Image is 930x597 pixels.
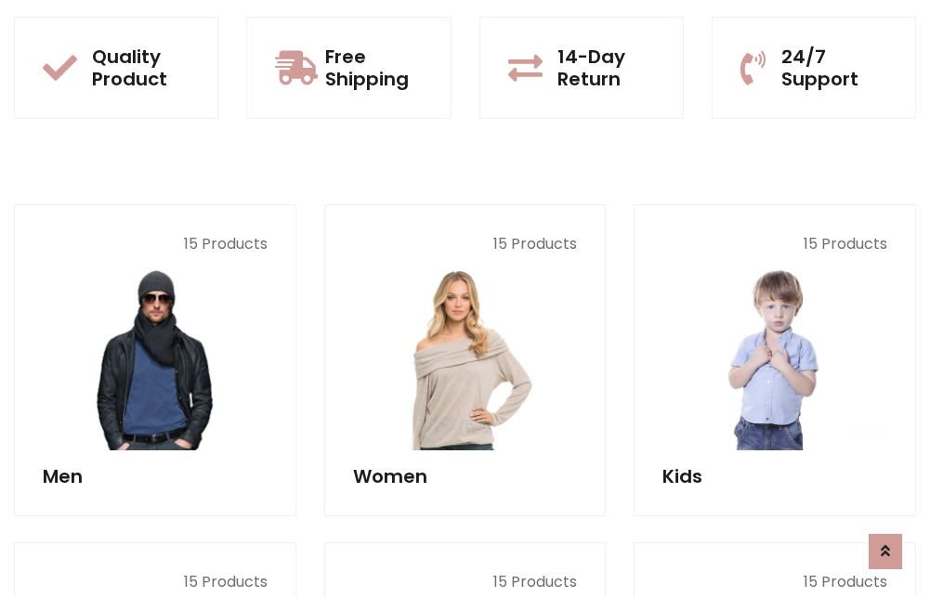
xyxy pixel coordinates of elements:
p: 15 Products [662,571,887,593]
h5: Kids [662,465,887,487]
h5: Quality Product [92,45,190,90]
h5: Men [43,465,268,487]
p: 15 Products [43,233,268,255]
p: 15 Products [43,571,268,593]
p: 15 Products [662,233,887,255]
h5: Women [353,465,578,487]
p: 15 Products [353,571,578,593]
h5: Free Shipping [325,45,422,90]
h5: 24/7 Support [781,45,887,90]
h5: 14-Day Return [557,45,655,90]
p: 15 Products [353,233,578,255]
